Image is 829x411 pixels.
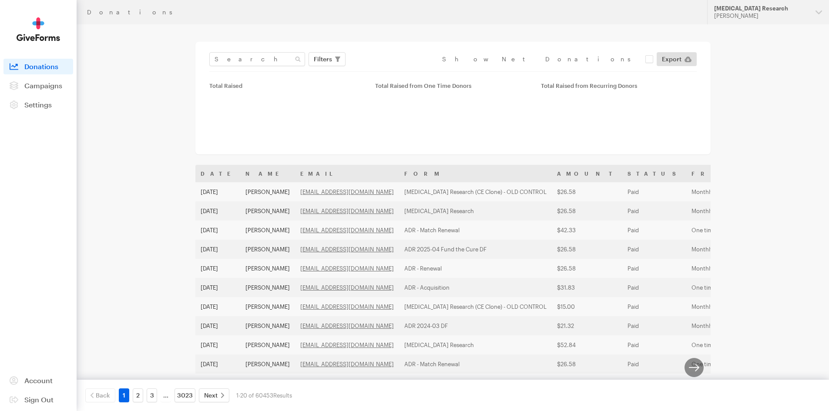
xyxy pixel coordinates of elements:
span: Export [662,54,681,64]
td: [PERSON_NAME] [240,335,295,354]
td: $26.58 [552,182,622,201]
td: ADR 2024-03 DF [399,316,552,335]
td: Paid [622,297,686,316]
td: ADR - Match Renewal [399,221,552,240]
td: [PERSON_NAME] [240,240,295,259]
input: Search Name & Email [209,52,305,66]
td: [PERSON_NAME] [240,297,295,316]
a: Sign Out [3,392,73,408]
td: Paid [622,259,686,278]
td: Monthly [686,182,786,201]
img: GiveForms [17,17,60,41]
td: [DATE] [195,240,240,259]
a: [EMAIL_ADDRESS][DOMAIN_NAME] [300,341,394,348]
span: Account [24,376,53,384]
span: Settings [24,100,52,109]
th: Date [195,165,240,182]
td: [PERSON_NAME] [240,278,295,297]
a: [EMAIL_ADDRESS][DOMAIN_NAME] [300,207,394,214]
span: Filters [314,54,332,64]
button: Filters [309,52,346,66]
a: Settings [3,97,73,113]
td: [PERSON_NAME] [240,354,295,374]
span: Results [273,392,292,399]
td: Monthly [686,259,786,278]
td: $31.83 [552,278,622,297]
td: Paid [622,221,686,240]
td: One time [686,335,786,354]
a: [EMAIL_ADDRESS][DOMAIN_NAME] [300,284,394,291]
a: [EMAIL_ADDRESS][DOMAIN_NAME] [300,303,394,310]
th: Amount [552,165,622,182]
td: [PERSON_NAME] [240,221,295,240]
td: [PERSON_NAME] [240,182,295,201]
td: $26.58 [552,259,622,278]
span: Donations [24,62,58,70]
div: [MEDICAL_DATA] Research [714,5,809,12]
td: [DATE] [195,316,240,335]
span: Sign Out [24,395,54,404]
td: [DATE] [195,335,240,354]
td: [PERSON_NAME] [240,259,295,278]
td: [DATE] [195,182,240,201]
td: $26.58 [552,240,622,259]
td: $105.36 [552,374,622,393]
th: Frequency [686,165,786,182]
div: 1-20 of 60453 [236,388,292,402]
td: ADR - Acquisition [399,278,552,297]
td: [PERSON_NAME] [240,316,295,335]
td: [DATE] [195,221,240,240]
span: Campaigns [24,81,62,90]
td: Monthly [686,201,786,221]
td: Paid [622,182,686,201]
a: Account [3,373,73,388]
a: 3 [147,388,157,402]
td: $26.58 [552,354,622,374]
td: ADR 2025-04 Fund the Cure DF [399,240,552,259]
td: $21.32 [552,316,622,335]
a: [EMAIL_ADDRESS][DOMAIN_NAME] [300,361,394,368]
td: [MEDICAL_DATA] Research [399,201,552,221]
a: [EMAIL_ADDRESS][DOMAIN_NAME] [300,188,394,195]
td: ADR - Renewal [399,259,552,278]
td: [DATE] [195,374,240,393]
th: Form [399,165,552,182]
a: [EMAIL_ADDRESS][DOMAIN_NAME] [300,227,394,234]
a: [EMAIL_ADDRESS][DOMAIN_NAME] [300,246,394,253]
td: Paid [622,354,686,374]
a: [EMAIL_ADDRESS][DOMAIN_NAME] [300,265,394,272]
td: One time [686,374,786,393]
div: Total Raised [209,82,365,89]
td: Paid [622,335,686,354]
td: $26.58 [552,201,622,221]
td: One time [686,221,786,240]
a: Donations [3,59,73,74]
a: [EMAIL_ADDRESS][DOMAIN_NAME] [300,322,394,329]
td: [MEDICAL_DATA] Research [399,374,552,393]
a: 2 [133,388,143,402]
a: Campaigns [3,78,73,94]
td: [DATE] [195,354,240,374]
td: Paid [622,240,686,259]
div: Total Raised from One Time Donors [375,82,530,89]
div: Total Raised from Recurring Donors [541,82,696,89]
td: $52.84 [552,335,622,354]
td: Paid [622,278,686,297]
a: 3023 [175,388,195,402]
td: Paid [622,374,686,393]
th: Status [622,165,686,182]
td: Paid [622,316,686,335]
td: Monthly [686,297,786,316]
td: One time [686,354,786,374]
td: One time [686,278,786,297]
a: Next [199,388,229,402]
a: Export [657,52,697,66]
td: [MEDICAL_DATA] Research (CE Clone) - OLD CONTROL [399,182,552,201]
td: ADR - Match Renewal [399,354,552,374]
td: [DATE] [195,259,240,278]
td: [PERSON_NAME] [240,201,295,221]
th: Email [295,165,399,182]
span: Next [204,390,218,401]
td: Monthly [686,240,786,259]
th: Name [240,165,295,182]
